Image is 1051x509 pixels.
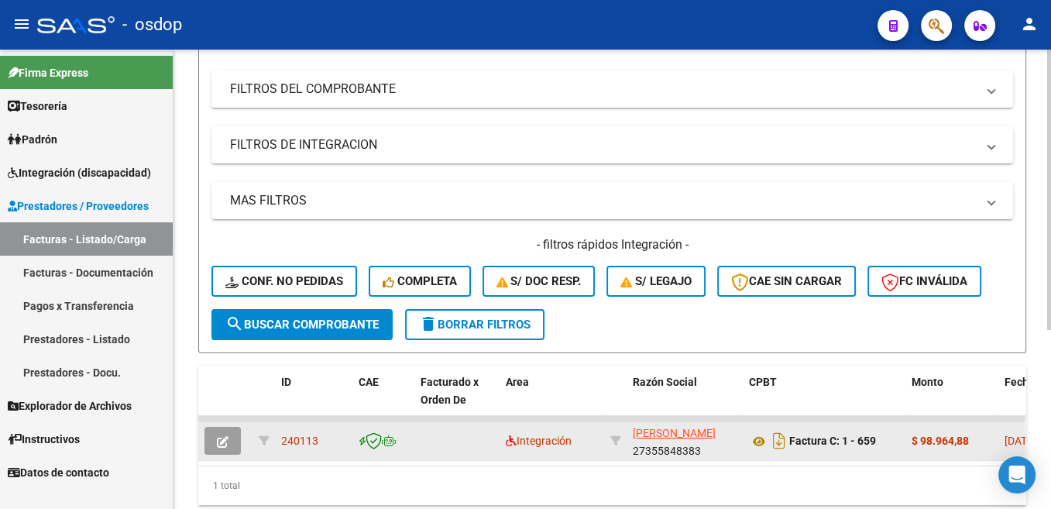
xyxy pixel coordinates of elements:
span: Integración [506,435,572,447]
div: 27355848383 [633,425,737,457]
button: Borrar Filtros [405,309,544,340]
span: Firma Express [8,64,88,81]
mat-icon: menu [12,15,31,33]
mat-icon: delete [419,315,438,333]
datatable-header-cell: Razón Social [627,366,743,434]
span: ID [281,376,291,388]
mat-panel-title: FILTROS DEL COMPROBANTE [230,81,976,98]
button: Buscar Comprobante [211,309,393,340]
span: Razón Social [633,376,697,388]
span: CAE SIN CARGAR [731,274,842,288]
span: Monto [912,376,943,388]
button: Completa [369,266,471,297]
span: Completa [383,274,457,288]
strong: $ 98.964,88 [912,435,969,447]
button: Conf. no pedidas [211,266,357,297]
span: CPBT [749,376,777,388]
button: FC Inválida [867,266,981,297]
strong: Factura C: 1 - 659 [789,435,876,448]
mat-expansion-panel-header: MAS FILTROS [211,182,1013,219]
span: Facturado x Orden De [421,376,479,406]
span: Area [506,376,529,388]
button: S/ legajo [606,266,706,297]
mat-panel-title: FILTROS DE INTEGRACION [230,136,976,153]
span: Prestadores / Proveedores [8,198,149,215]
span: Tesorería [8,98,67,115]
mat-expansion-panel-header: FILTROS DEL COMPROBANTE [211,71,1013,108]
datatable-header-cell: CAE [352,366,414,434]
datatable-header-cell: Facturado x Orden De [414,366,500,434]
i: Descargar documento [769,428,789,453]
span: CAE [359,376,379,388]
span: Instructivos [8,431,80,448]
span: [PERSON_NAME] [633,427,716,439]
datatable-header-cell: Monto [905,366,998,434]
h4: - filtros rápidos Integración - [211,236,1013,253]
span: S/ Doc Resp. [496,274,582,288]
mat-expansion-panel-header: FILTROS DE INTEGRACION [211,126,1013,163]
span: 240113 [281,435,318,447]
mat-panel-title: MAS FILTROS [230,192,976,209]
button: CAE SIN CARGAR [717,266,856,297]
span: Conf. no pedidas [225,274,343,288]
mat-icon: search [225,315,244,333]
mat-icon: person [1020,15,1039,33]
span: Datos de contacto [8,464,109,481]
div: 1 total [198,466,1026,505]
span: - osdop [122,8,182,42]
span: Padrón [8,131,57,148]
span: Integración (discapacidad) [8,164,151,181]
span: FC Inválida [881,274,967,288]
div: Open Intercom Messenger [998,456,1036,494]
span: Borrar Filtros [419,318,531,332]
span: Explorador de Archivos [8,397,132,414]
button: S/ Doc Resp. [483,266,596,297]
span: [DATE] [1005,435,1036,447]
span: S/ legajo [620,274,692,288]
datatable-header-cell: ID [275,366,352,434]
datatable-header-cell: Area [500,366,604,434]
span: Buscar Comprobante [225,318,379,332]
datatable-header-cell: CPBT [743,366,905,434]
